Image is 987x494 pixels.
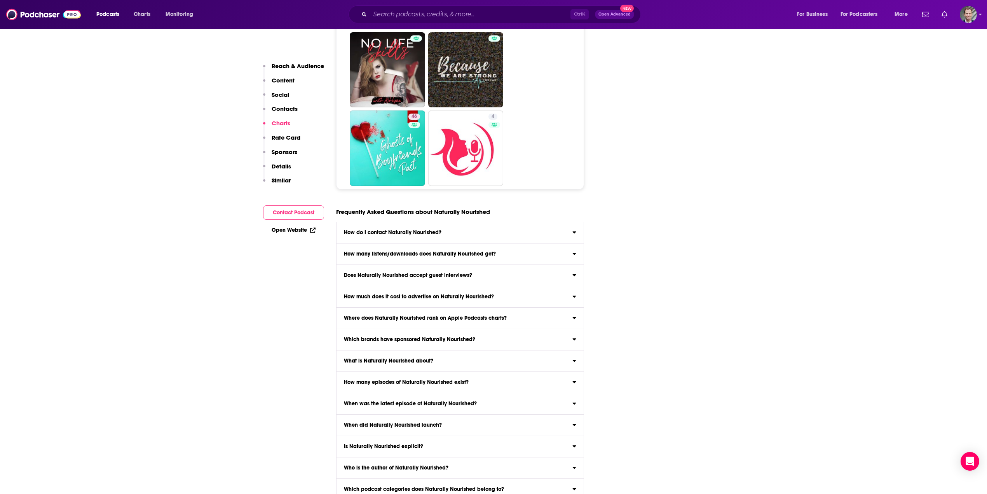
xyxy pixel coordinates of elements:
[598,12,631,16] span: Open Advanced
[889,8,917,21] button: open menu
[344,251,496,257] h3: How many listens/downloads does Naturally Nourished get?
[428,110,504,186] a: 4
[263,148,297,163] button: Sponsors
[344,380,469,385] h3: How many episodes of Naturally Nourished exist?
[344,273,472,278] h3: Does Naturally Nourished accept guest interviews?
[263,91,289,105] button: Social
[344,465,448,471] h3: Who is the author of Naturally Nourished?
[96,9,119,20] span: Podcasts
[412,113,417,121] span: 46
[272,91,289,98] p: Social
[344,230,441,235] h3: How do I contact Naturally Nourished?
[91,8,129,21] button: open menu
[272,119,290,127] p: Charts
[160,8,203,21] button: open menu
[344,487,504,492] h3: Which podcast categories does Naturally Nourished belong to?
[272,177,291,184] p: Similar
[272,163,291,170] p: Details
[344,401,477,406] h3: When was the latest episode of Naturally Nourished?
[919,8,932,21] a: Show notifications dropdown
[263,62,324,77] button: Reach & Audience
[938,8,950,21] a: Show notifications dropdown
[350,110,425,186] a: 46
[408,114,420,120] a: 46
[797,9,828,20] span: For Business
[272,134,300,141] p: Rate Card
[263,163,291,177] button: Details
[595,10,634,19] button: Open AdvancedNew
[263,134,300,148] button: Rate Card
[344,294,494,300] h3: How much does it cost to advertise on Naturally Nourished?
[792,8,837,21] button: open menu
[272,227,316,233] a: Open Website
[263,77,295,91] button: Content
[344,444,423,449] h3: Is Naturally Nourished explicit?
[272,105,298,112] p: Contacts
[835,8,889,21] button: open menu
[841,9,878,20] span: For Podcasters
[570,9,589,19] span: Ctrl K
[344,315,507,321] h3: Where does Naturally Nourished rank on Apple Podcasts charts?
[263,177,291,191] button: Similar
[263,119,290,134] button: Charts
[166,9,193,20] span: Monitoring
[895,9,908,20] span: More
[272,148,297,156] p: Sponsors
[960,6,977,23] img: User Profile
[6,7,81,22] img: Podchaser - Follow, Share and Rate Podcasts
[620,5,634,12] span: New
[344,422,442,428] h3: When did Naturally Nourished launch?
[492,113,494,121] span: 4
[344,358,433,364] h3: What is Naturally Nourished about?
[272,62,324,70] p: Reach & Audience
[370,8,570,21] input: Search podcasts, credits, & more...
[134,9,150,20] span: Charts
[960,6,977,23] span: Logged in as kwerderman
[129,8,155,21] a: Charts
[960,6,977,23] button: Show profile menu
[488,114,497,120] a: 4
[272,77,295,84] p: Content
[263,205,324,220] button: Contact Podcast
[263,105,298,119] button: Contacts
[356,5,648,23] div: Search podcasts, credits, & more...
[961,452,979,471] div: Open Intercom Messenger
[344,337,475,342] h3: Which brands have sponsored Naturally Nourished?
[336,208,490,215] h3: Frequently Asked Questions about Naturally Nourished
